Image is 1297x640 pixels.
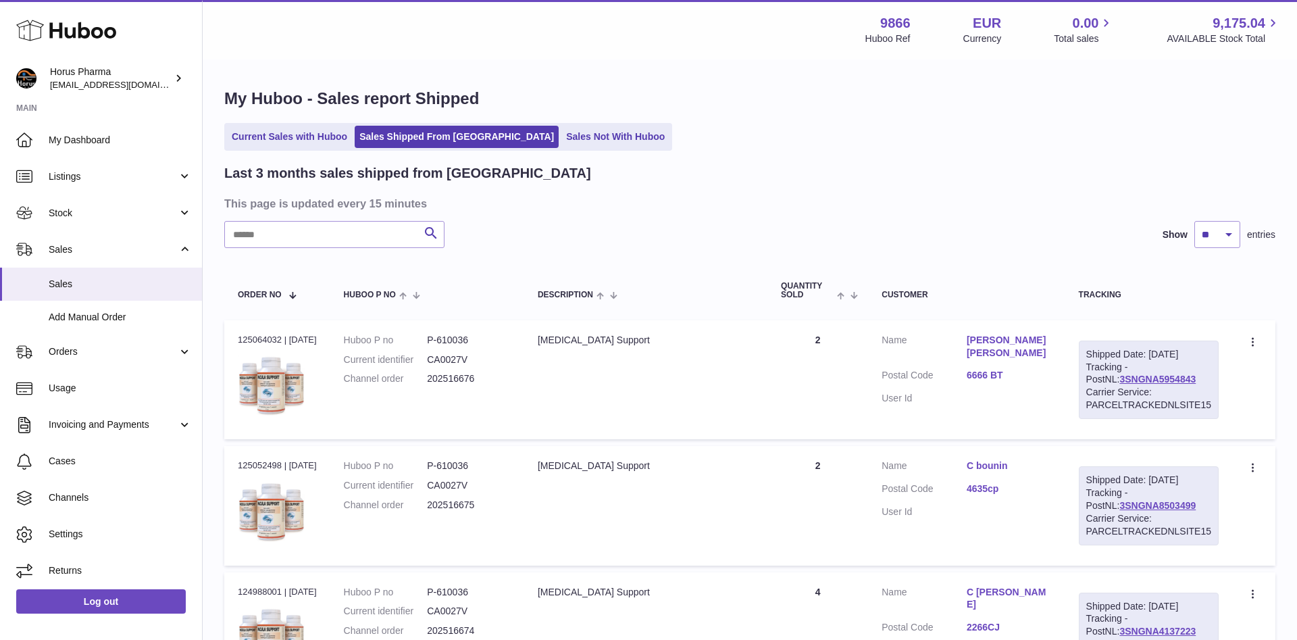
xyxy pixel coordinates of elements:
dt: Postal Code [882,621,967,637]
div: 125064032 | [DATE] [238,334,317,346]
div: Shipped Date: [DATE] [1086,348,1211,361]
div: Tracking - PostNL: [1079,466,1219,545]
img: info@horus-pharma.nl [16,68,36,89]
span: Listings [49,170,178,183]
img: 1669904862.jpg [238,476,305,544]
span: Settings [49,528,192,541]
a: C bounin [967,460,1052,472]
a: 6666 BT [967,369,1052,382]
a: 3SNGNA5954843 [1119,374,1196,385]
div: [MEDICAL_DATA] Support [538,586,754,599]
span: [EMAIL_ADDRESS][DOMAIN_NAME] [50,79,199,90]
a: Sales Shipped From [GEOGRAPHIC_DATA] [355,126,559,148]
dd: CA0027V [427,605,511,618]
a: 2266CJ [967,621,1052,634]
dt: Name [882,586,967,615]
dt: Postal Code [882,483,967,499]
dt: Huboo P no [344,460,428,472]
h1: My Huboo - Sales report Shipped [224,88,1275,109]
dt: User Id [882,506,967,518]
dd: P-610036 [427,460,511,472]
div: Tracking - PostNL: [1079,341,1219,419]
span: AVAILABLE Stock Total [1167,32,1281,45]
span: Order No [238,291,282,299]
span: Total sales [1054,32,1114,45]
dt: Channel order [344,624,428,637]
dt: Current identifier [344,353,428,366]
dd: CA0027V [427,479,511,492]
div: 124988001 | [DATE] [238,586,317,598]
h3: This page is updated every 15 minutes [224,196,1272,211]
dt: Huboo P no [344,586,428,599]
span: Channels [49,491,192,504]
dt: User Id [882,392,967,405]
span: Huboo P no [344,291,396,299]
span: Orders [49,345,178,358]
dd: 202516674 [427,624,511,637]
a: 9,175.04 AVAILABLE Stock Total [1167,14,1281,45]
span: My Dashboard [49,134,192,147]
span: entries [1247,228,1275,241]
label: Show [1163,228,1188,241]
span: Sales [49,243,178,256]
dd: 202516676 [427,372,511,385]
div: Currency [963,32,1002,45]
dt: Channel order [344,499,428,512]
a: 3SNGNA4137223 [1119,626,1196,637]
h2: Last 3 months sales shipped from [GEOGRAPHIC_DATA] [224,164,591,182]
span: Invoicing and Payments [49,418,178,431]
a: Current Sales with Huboo [227,126,352,148]
a: [PERSON_NAME] [PERSON_NAME] [967,334,1052,360]
span: Description [538,291,593,299]
div: [MEDICAL_DATA] Support [538,334,754,347]
div: Horus Pharma [50,66,172,91]
img: 1669904862.jpg [238,350,305,418]
a: 3SNGNA8503499 [1119,500,1196,511]
strong: 9866 [880,14,911,32]
td: 2 [767,446,868,565]
dd: P-610036 [427,334,511,347]
span: Cases [49,455,192,468]
div: Huboo Ref [865,32,911,45]
a: Sales Not With Huboo [561,126,669,148]
div: 125052498 | [DATE] [238,460,317,472]
div: [MEDICAL_DATA] Support [538,460,754,472]
div: Shipped Date: [DATE] [1086,600,1211,613]
td: 2 [767,320,868,439]
dt: Name [882,460,967,476]
dt: Huboo P no [344,334,428,347]
div: Carrier Service: PARCELTRACKEDNLSITE15 [1086,386,1211,412]
div: Shipped Date: [DATE] [1086,474,1211,487]
dt: Postal Code [882,369,967,385]
div: Carrier Service: PARCELTRACKEDNLSITE15 [1086,512,1211,538]
dt: Current identifier [344,479,428,492]
span: Add Manual Order [49,311,192,324]
dd: 202516675 [427,499,511,512]
a: Log out [16,589,186,614]
dt: Channel order [344,372,428,385]
strong: EUR [973,14,1001,32]
span: Sales [49,278,192,291]
span: Usage [49,382,192,395]
a: 0.00 Total sales [1054,14,1114,45]
span: 9,175.04 [1213,14,1265,32]
dt: Current identifier [344,605,428,618]
span: Stock [49,207,178,220]
div: Tracking [1079,291,1219,299]
a: C [PERSON_NAME] [967,586,1052,612]
span: Quantity Sold [781,282,834,299]
span: Returns [49,564,192,577]
span: 0.00 [1073,14,1099,32]
div: Customer [882,291,1051,299]
dd: CA0027V [427,353,511,366]
a: 4635cp [967,483,1052,495]
dd: P-610036 [427,586,511,599]
dt: Name [882,334,967,363]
